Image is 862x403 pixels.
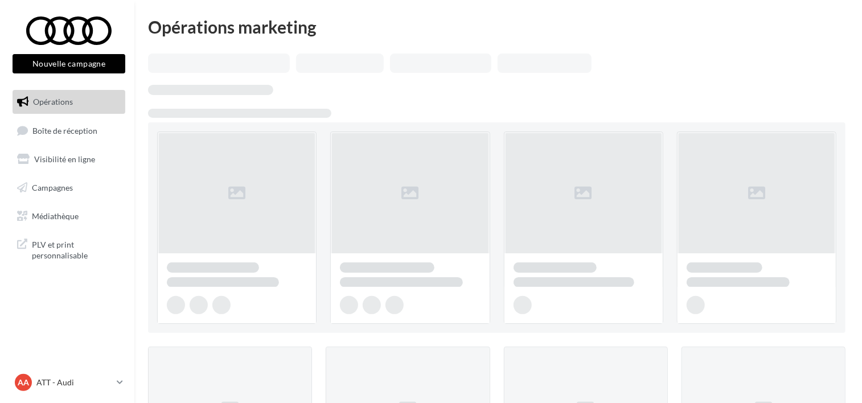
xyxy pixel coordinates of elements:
span: AA [14,377,26,388]
span: Visibilité en ligne [31,154,92,164]
a: Campagnes [7,176,124,200]
a: Visibilité en ligne [7,147,124,171]
span: PLV et print personnalisable [28,237,117,261]
div: Opérations marketing [145,18,842,35]
a: AA ATT - Audi [9,372,122,393]
a: Médiathèque [7,204,124,228]
a: PLV et print personnalisable [7,232,124,266]
a: Opérations [7,90,124,114]
span: Opérations [30,97,69,106]
span: Médiathèque [28,211,75,220]
button: Nouvelle campagne [9,54,122,73]
a: Boîte de réception [7,118,124,143]
span: Boîte de réception [29,125,94,135]
span: Campagnes [28,183,69,192]
p: ATT - Audi [33,377,109,388]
